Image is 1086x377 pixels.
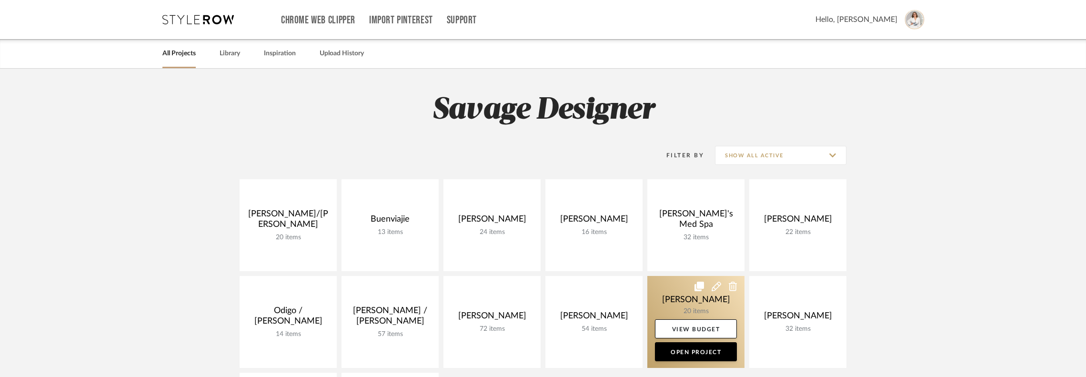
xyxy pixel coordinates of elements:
div: [PERSON_NAME]'s Med Spa [655,209,737,234]
div: [PERSON_NAME] [451,311,533,325]
a: Upload History [320,47,364,60]
div: Odigo / [PERSON_NAME] [247,306,329,330]
div: Filter By [654,151,704,160]
div: 13 items [349,228,431,236]
div: 32 items [757,325,839,333]
div: 22 items [757,228,839,236]
div: 20 items [247,234,329,242]
div: [PERSON_NAME] [757,311,839,325]
div: 14 items [247,330,329,338]
a: Chrome Web Clipper [281,16,355,24]
a: Import Pinterest [369,16,433,24]
div: 57 items [349,330,431,338]
h2: Savage Designer [200,92,886,128]
div: [PERSON_NAME] [757,214,839,228]
div: [PERSON_NAME]/[PERSON_NAME] [247,209,329,234]
div: 24 items [451,228,533,236]
div: [PERSON_NAME] [451,214,533,228]
div: 32 items [655,234,737,242]
div: 54 items [553,325,635,333]
a: View Budget [655,319,737,338]
a: All Projects [162,47,196,60]
div: 16 items [553,228,635,236]
img: avatar [905,10,925,30]
div: [PERSON_NAME] [553,214,635,228]
div: Buenviajie [349,214,431,228]
a: Support [447,16,477,24]
span: Hello, [PERSON_NAME] [815,14,897,25]
a: Library [220,47,240,60]
div: 72 items [451,325,533,333]
div: [PERSON_NAME] [553,311,635,325]
a: Inspiration [264,47,296,60]
div: [PERSON_NAME] / [PERSON_NAME] [349,306,431,330]
a: Open Project [655,342,737,361]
